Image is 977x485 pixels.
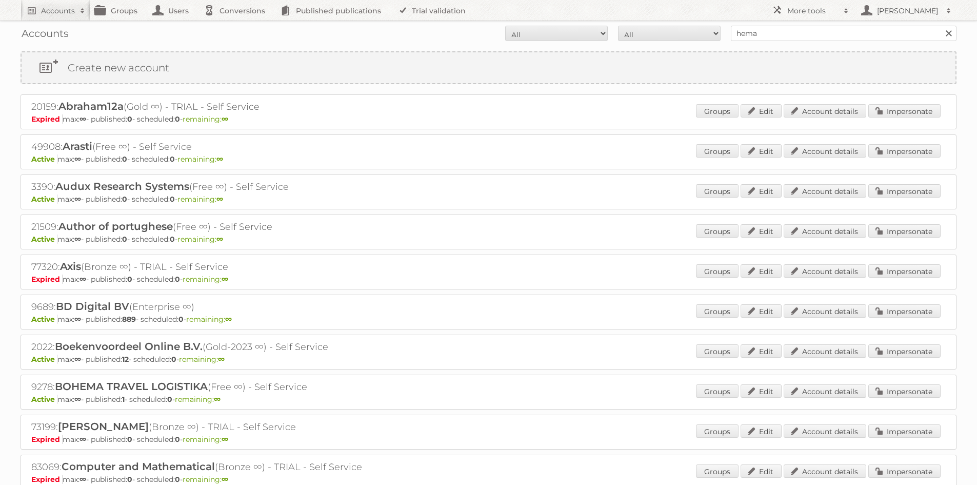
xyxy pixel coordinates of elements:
[696,264,739,278] a: Groups
[31,154,946,164] p: max: - published: - scheduled: -
[58,420,149,433] span: [PERSON_NAME]
[171,355,176,364] strong: 0
[31,180,390,193] h2: 3390: (Free ∞) - Self Service
[218,355,225,364] strong: ∞
[41,6,75,16] h2: Accounts
[214,395,221,404] strong: ∞
[74,395,81,404] strong: ∞
[31,395,57,404] span: Active
[122,195,127,204] strong: 0
[183,435,228,444] span: remaining:
[787,6,839,16] h2: More tools
[79,275,86,284] strong: ∞
[127,114,132,124] strong: 0
[222,475,228,484] strong: ∞
[122,235,127,244] strong: 0
[31,275,946,284] p: max: - published: - scheduled: -
[55,180,189,192] span: Audux Research Systems
[31,315,57,324] span: Active
[225,315,232,324] strong: ∞
[127,475,132,484] strong: 0
[741,224,782,238] a: Edit
[186,315,232,324] span: remaining:
[31,154,57,164] span: Active
[79,475,86,484] strong: ∞
[741,304,782,318] a: Edit
[222,114,228,124] strong: ∞
[868,304,941,318] a: Impersonate
[122,154,127,164] strong: 0
[868,384,941,398] a: Impersonate
[55,380,208,393] span: BOHEMA TRAVEL LOGISTIKA
[31,140,390,153] h2: 49908: (Free ∞) - Self Service
[784,104,866,118] a: Account details
[784,344,866,358] a: Account details
[31,235,57,244] span: Active
[170,154,175,164] strong: 0
[31,220,390,234] h2: 21509: (Free ∞) - Self Service
[55,340,203,353] span: Boekenvoordeel Online B.V.
[31,235,946,244] p: max: - published: - scheduled: -
[183,475,228,484] span: remaining:
[62,460,215,473] span: Computer and Mathematical
[74,154,81,164] strong: ∞
[741,384,782,398] a: Edit
[183,275,228,284] span: remaining:
[122,315,136,324] strong: 889
[741,424,782,438] a: Edit
[868,344,941,358] a: Impersonate
[127,275,132,284] strong: 0
[79,435,86,444] strong: ∞
[868,424,941,438] a: Impersonate
[784,144,866,158] a: Account details
[175,475,180,484] strong: 0
[31,195,57,204] span: Active
[868,144,941,158] a: Impersonate
[31,114,946,124] p: max: - published: - scheduled: -
[696,344,739,358] a: Groups
[122,395,125,404] strong: 1
[696,424,739,438] a: Groups
[22,52,955,83] a: Create new account
[179,355,225,364] span: remaining:
[784,184,866,198] a: Account details
[696,304,739,318] a: Groups
[74,355,81,364] strong: ∞
[741,464,782,478] a: Edit
[63,140,92,152] span: Arasti
[868,264,941,278] a: Impersonate
[216,195,223,204] strong: ∞
[784,464,866,478] a: Account details
[167,395,172,404] strong: 0
[31,460,390,474] h2: 83069: (Bronze ∞) - TRIAL - Self Service
[31,475,946,484] p: max: - published: - scheduled: -
[31,275,63,284] span: Expired
[31,420,390,434] h2: 73199: (Bronze ∞) - TRIAL - Self Service
[741,264,782,278] a: Edit
[696,464,739,478] a: Groups
[31,195,946,204] p: max: - published: - scheduled: -
[175,275,180,284] strong: 0
[56,300,129,313] span: BD Digital BV
[127,435,132,444] strong: 0
[696,224,739,238] a: Groups
[122,355,129,364] strong: 12
[696,384,739,398] a: Groups
[741,184,782,198] a: Edit
[31,380,390,394] h2: 9278: (Free ∞) - Self Service
[175,395,221,404] span: remaining:
[696,104,739,118] a: Groups
[216,235,223,244] strong: ∞
[222,435,228,444] strong: ∞
[868,464,941,478] a: Impersonate
[696,184,739,198] a: Groups
[58,220,173,232] span: Author of portughese
[31,315,946,324] p: max: - published: - scheduled: -
[868,224,941,238] a: Impersonate
[79,114,86,124] strong: ∞
[741,104,782,118] a: Edit
[31,355,57,364] span: Active
[170,235,175,244] strong: 0
[60,260,81,273] span: Axis
[741,144,782,158] a: Edit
